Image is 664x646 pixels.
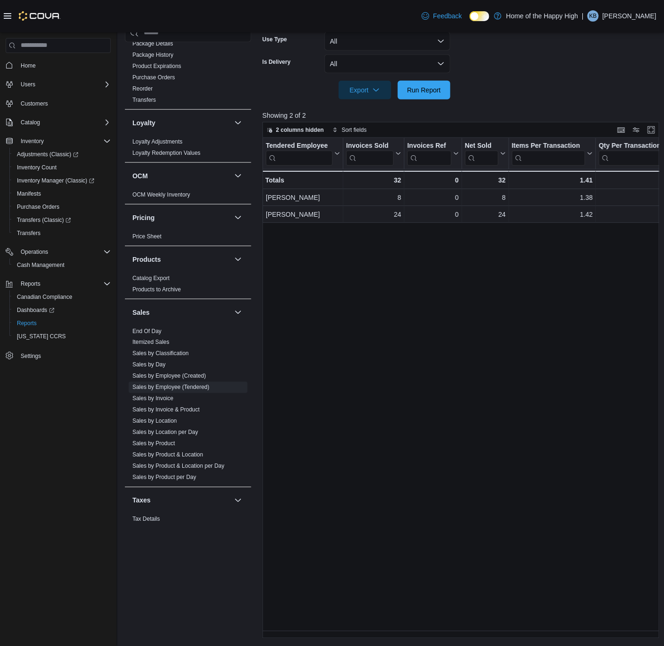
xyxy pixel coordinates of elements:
[21,137,44,145] span: Inventory
[512,192,593,203] div: 1.38
[17,164,57,171] span: Inventory Count
[17,79,111,90] span: Users
[132,361,166,369] span: Sales by Day
[132,149,201,157] span: Loyalty Redemption Values
[132,496,231,505] button: Taxes
[470,21,470,22] span: Dark Mode
[511,141,585,150] div: Items Per Transaction
[9,258,115,272] button: Cash Management
[132,286,181,293] a: Products to Archive
[339,81,391,99] button: Export
[346,141,394,150] div: Invoices Sold
[132,474,196,481] a: Sales by Product per Day
[232,254,244,265] button: Products
[132,362,166,368] a: Sales by Day
[17,306,54,314] span: Dashboards
[9,290,115,304] button: Canadian Compliance
[17,246,52,258] button: Operations
[265,175,340,186] div: Totals
[13,201,111,213] span: Purchase Orders
[407,85,441,95] span: Run Report
[232,212,244,223] button: Pricing
[17,190,41,198] span: Manifests
[132,40,173,47] span: Package Details
[132,395,173,402] a: Sales by Invoice
[125,326,251,487] div: Sales
[132,150,201,156] a: Loyalty Redemption Values
[13,175,111,186] span: Inventory Manager (Classic)
[470,11,489,21] input: Dark Mode
[9,200,115,213] button: Purchase Orders
[13,162,111,173] span: Inventory Count
[263,36,287,43] label: Use Type
[132,418,177,425] a: Sales by Location
[132,474,196,481] span: Sales by Product per Day
[132,85,153,92] a: Reorder
[125,136,251,162] div: Loyalty
[21,62,36,69] span: Home
[407,141,458,165] button: Invoices Ref
[232,170,244,182] button: OCM
[263,111,664,120] p: Showing 2 of 2
[17,136,111,147] span: Inventory
[342,126,367,134] span: Sort fields
[17,151,78,158] span: Adjustments (Classic)
[263,124,328,136] button: 2 columns hidden
[17,203,60,211] span: Purchase Orders
[13,318,111,329] span: Reports
[506,10,578,22] p: Home of the Happy High
[582,10,584,22] p: |
[21,352,41,360] span: Settings
[17,60,39,71] a: Home
[17,278,111,289] span: Reports
[17,117,44,128] button: Catalog
[17,246,111,258] span: Operations
[9,330,115,343] button: [US_STATE] CCRS
[13,228,44,239] a: Transfers
[602,10,656,22] p: [PERSON_NAME]
[132,441,175,447] a: Sales by Product
[13,162,61,173] a: Inventory Count
[13,175,98,186] a: Inventory Manager (Classic)
[13,149,82,160] a: Adjustments (Classic)
[346,141,394,165] div: Invoices Sold
[17,98,52,109] a: Customers
[13,259,68,271] a: Cash Management
[344,81,386,99] span: Export
[13,214,75,226] a: Transfers (Classic)
[631,124,642,136] button: Display options
[464,141,498,165] div: Net Sold
[19,11,61,21] img: Cova
[17,79,39,90] button: Users
[21,119,40,126] span: Catalog
[132,74,175,81] span: Purchase Orders
[132,138,183,145] a: Loyalty Adjustments
[132,97,156,103] a: Transfers
[9,174,115,187] a: Inventory Manager (Classic)
[2,59,115,72] button: Home
[132,407,200,413] a: Sales by Invoice & Product
[132,372,206,380] span: Sales by Employee (Created)
[132,52,173,58] a: Package History
[132,463,224,470] a: Sales by Product & Location per Day
[13,188,45,199] a: Manifests
[17,350,111,361] span: Settings
[646,124,657,136] button: Enter fullscreen
[125,514,251,540] div: Taxes
[125,189,251,204] div: OCM
[17,216,71,224] span: Transfers (Classic)
[266,141,340,165] button: Tendered Employee
[132,233,162,240] span: Price Sheet
[132,440,175,448] span: Sales by Product
[21,280,40,288] span: Reports
[132,255,161,264] h3: Products
[324,54,450,73] button: All
[13,259,111,271] span: Cash Management
[232,117,244,129] button: Loyalty
[132,452,203,458] a: Sales by Product & Location
[17,333,66,340] span: [US_STATE] CCRS
[512,209,593,220] div: 1.42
